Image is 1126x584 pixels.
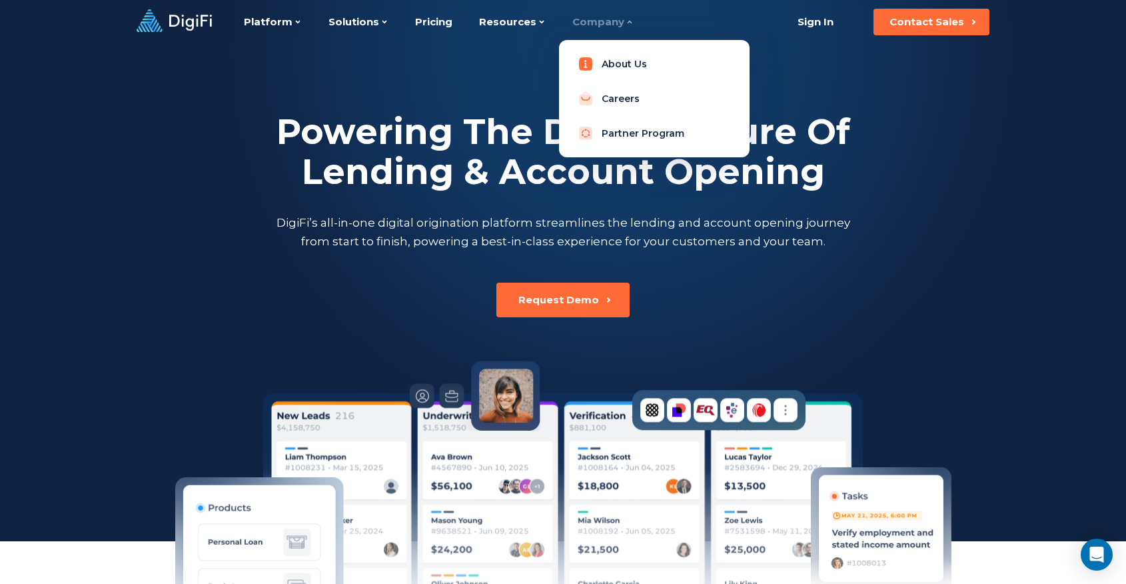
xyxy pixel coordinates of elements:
[873,9,989,35] button: Contact Sales
[781,9,849,35] a: Sign In
[1081,539,1113,571] div: Open Intercom Messenger
[518,293,599,307] div: Request Demo
[570,85,739,112] a: Careers
[570,51,739,77] a: About Us
[889,15,964,29] div: Contact Sales
[273,213,853,251] p: DigiFi’s all-in-one digital origination platform streamlines the lending and account opening jour...
[570,120,739,147] a: Partner Program
[496,283,630,317] button: Request Demo
[273,112,853,192] h2: Powering The Digital Future Of Lending & Account Opening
